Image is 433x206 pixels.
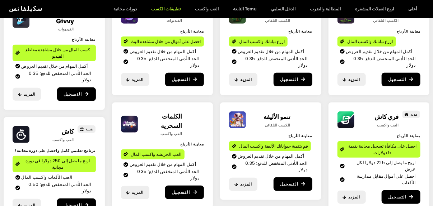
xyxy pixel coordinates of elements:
a: الكلمات السحرية [161,113,182,130]
a: التسجيل [382,190,420,204]
a: المزيد [229,73,257,86]
h2: الفيديوات [141,18,182,23]
a: المزيد [229,178,257,191]
a: المزيد [121,73,149,86]
span: العب الألعاب واكسب المال [21,174,74,181]
a: ازرع نباتاتك واكسب المال [337,37,396,47]
span: ازرع نباتاتك واكسب المال [348,38,393,45]
a: العب الخربشة واكسب المال [121,149,185,159]
a: تنمو الأليفة [264,113,290,121]
span: أكمل المهام من خلال تقديم العروض [238,48,306,55]
h2: الفيديوات [33,27,74,32]
span: هدية [86,126,93,132]
span: المزيد [240,181,252,187]
h2: الكسب التلقائي [249,123,290,128]
a: كسب المال من خلال مشاهدة مقاطع الفيديو [13,45,96,61]
span: الحد الأدنى المنخفض للدفع: 0.35 دولار [130,56,201,68]
span: الحد الأدنى المنخفض للدفع: 0.35 دولار [238,56,309,68]
span: أكمل المهام من خلال تقديم العروض [130,161,198,168]
a: احصل على أموال من خلال مشاهدة البث [121,37,204,47]
span: التسجيل [172,189,190,196]
a: Temu التابعة [226,6,264,11]
span: الحد الأدنى المنخفض للدفع: 0.35 دولار [346,56,418,68]
span: ازرع نباتاتك واكسب المال [239,38,285,45]
a: هدية [78,125,96,133]
a: كاش [62,128,74,135]
h2: الكسب التلقائي [249,18,290,23]
span: التسجيل [388,76,406,83]
span: الحد الأدنى المنخفض للدفع: 0.50 دولار [21,181,93,194]
span: المزيد [132,77,144,83]
a: أعلى [401,6,424,11]
span: المزيد [132,190,144,196]
span: احصل على أموال من خلال مشاهدة البث [131,38,201,45]
a: هدية [402,111,420,118]
h2: معاينة الأرباح [13,37,96,42]
span: اربح ما يصل إلى 250 دولارا في دورة مجانية [23,158,93,171]
a: فري كاش [374,113,399,121]
span: المزيد [24,91,36,97]
span: أكمل المهام من خلال تقديم العروض [130,48,198,55]
h2: العب واكسب [357,123,399,128]
a: التسجيل [165,73,204,86]
a: فيديوهات Givvy [50,8,74,25]
a: اربح ما يصل إلى 250 دولارا في دورة مجانية [13,156,96,172]
nav: قائمة [106,6,424,11]
h2: معاينة الأرباح [337,133,421,139]
a: سكيلفانس [9,5,43,12]
a: التسجيل [382,73,420,86]
span: كسب المال من خلال مشاهدة مقاطع الفيديو [23,47,93,59]
span: قم بتنمية حيواناتك الأليفة واكسب المال [239,143,308,149]
a: المزيد [337,73,366,86]
span: التسجيل [388,194,406,200]
span: المزيد [240,77,252,83]
a: تطبيقات الكسب [144,6,188,11]
h2: الكسب التلقائي [357,18,399,23]
a: قم بتنمية حيواناتك الأليفة واكسب المال [229,141,311,151]
a: المزيد [337,191,366,204]
h2: معاينة الأرباح [121,142,204,147]
span: التسجيل [172,76,190,83]
a: ازرع نباتاتك واكسب المال [229,37,288,47]
a: التسجيل [274,73,312,86]
span: احصل على مكافأة تسجيل مجانية بقيمة 5 دولارات [348,143,418,156]
span: أكمل المهام من خلال تقديم العروض [21,63,89,70]
span: أكمل المهام من خلال تقديم العروض [346,48,414,55]
span: اربح ما يصل إلى 225 دولارا لكل عرض [346,159,418,172]
h2: العب واكسب [33,137,74,143]
span: الحد الأدنى المنخفض للدفع: 0.35 دولار [130,168,201,181]
a: احصل على مكافأة تسجيل مجانية بقيمة 5 دولارات [337,141,421,158]
a: التسجيل [57,87,96,101]
span: العب الخربشة واكسب المال [131,151,182,158]
span: التسجيل [280,76,298,83]
span: هدية [410,112,418,117]
h2: معاينة الأرباح [337,29,421,34]
a: دورات مجانية [106,6,144,11]
span: المزيد [349,194,360,200]
a: العب واكسب [188,6,226,11]
a: التسجيل [165,186,204,199]
span: الحد الأدنى المنخفض للدفع: 0.35 دولار [238,160,309,173]
span: التسجيل [64,91,82,97]
span: الحد الأدنى المنخفض للدفع: 0.35 دولار [21,70,93,83]
a: المزيد [121,186,149,199]
a: المطالبة والضرب [303,6,348,11]
h2: معاينة الأرباح [229,29,312,34]
a: التسجيل [274,177,312,191]
span: المزيد [349,77,360,83]
span: أكمل المهام من خلال تقديم العروض [238,153,306,159]
h2: برنامج تعليمي كامل واحصل على دورة مجانية! [13,148,96,153]
span: التسجيل [280,181,298,187]
a: اربح العملات المشفرة [348,6,401,11]
a: المزيد [13,88,41,101]
a: الدخل السلبي [264,6,303,11]
h2: معاينة الأرباح [121,29,204,34]
h2: العب واكسب [141,131,182,136]
span: احصل على أموال مقابل ممارسة الألعاب [346,173,418,186]
h2: معاينة الأرباح [229,133,312,139]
